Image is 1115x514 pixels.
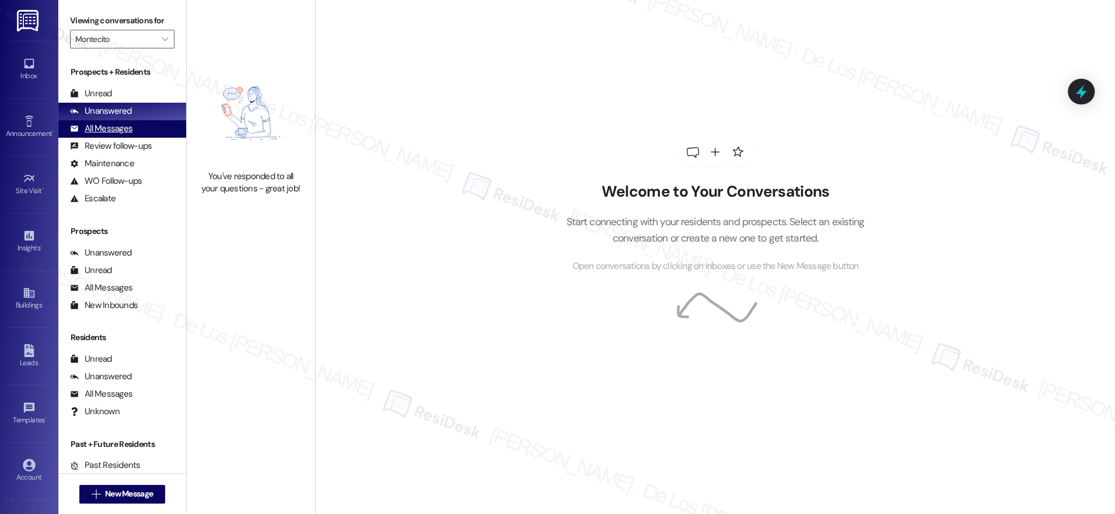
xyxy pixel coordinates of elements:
div: New Inbounds [70,299,138,312]
a: Buildings [6,283,53,314]
div: All Messages [70,123,132,135]
input: All communities [75,30,156,48]
div: Unread [70,264,112,277]
div: Prospects [58,225,186,237]
p: Start connecting with your residents and prospects. Select an existing conversation or create a n... [548,214,882,247]
span: • [52,128,54,136]
div: WO Follow-ups [70,175,142,187]
div: All Messages [70,388,132,400]
div: Past Residents [70,459,141,471]
i:  [162,34,168,44]
span: • [45,414,47,422]
button: New Message [79,485,166,503]
div: Unknown [70,405,120,418]
span: New Message [105,488,153,500]
div: Residents [58,331,186,344]
h2: Welcome to Your Conversations [548,183,882,201]
div: Maintenance [70,158,134,170]
a: Account [6,455,53,487]
div: Review follow-ups [70,140,152,152]
div: Past + Future Residents [58,438,186,450]
div: Unread [70,88,112,100]
a: Site Visit • [6,169,53,200]
label: Viewing conversations for [70,12,174,30]
div: Unanswered [70,370,132,383]
a: Insights • [6,226,53,257]
div: Prospects + Residents [58,66,186,78]
div: Unanswered [70,247,132,259]
div: Unanswered [70,105,132,117]
span: • [40,242,42,250]
a: Leads [6,341,53,372]
a: Inbox [6,54,53,85]
div: All Messages [70,282,132,294]
span: • [42,185,44,193]
div: You've responded to all your questions - great job! [200,170,302,195]
div: Unread [70,353,112,365]
a: Templates • [6,398,53,429]
span: Open conversations by clicking on inboxes or use the New Message button [572,259,858,274]
img: ResiDesk Logo [17,10,41,32]
i:  [92,489,100,499]
div: Escalate [70,193,116,205]
img: empty-state [200,62,302,165]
